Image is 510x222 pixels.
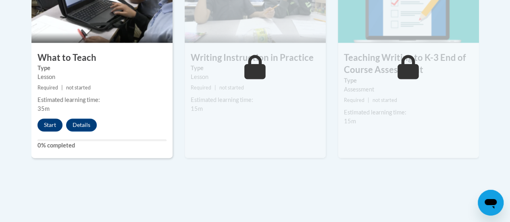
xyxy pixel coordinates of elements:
div: Estimated learning time: [344,108,473,117]
label: Type [191,64,320,73]
span: 15m [344,118,356,124]
span: Required [191,85,211,91]
h3: Writing Instruction in Practice [185,52,326,64]
span: 35m [37,105,50,112]
span: not started [66,85,91,91]
span: not started [373,97,397,103]
label: 0% completed [37,141,167,150]
div: Assessment [344,85,473,94]
div: Estimated learning time: [37,95,167,104]
button: Start [37,118,62,131]
div: Lesson [37,73,167,81]
span: | [61,85,63,91]
div: Estimated learning time: [191,95,320,104]
label: Type [37,64,167,73]
span: Required [344,97,364,103]
button: Details [66,118,97,131]
span: Required [37,85,58,91]
iframe: Button to launch messaging window [478,190,504,216]
div: Lesson [191,73,320,81]
h3: Teaching Writing to K-3 End of Course Assessment [338,52,479,77]
label: Type [344,76,473,85]
span: | [214,85,216,91]
h3: What to Teach [31,52,173,64]
span: | [368,97,369,103]
span: 15m [191,105,203,112]
span: not started [219,85,244,91]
